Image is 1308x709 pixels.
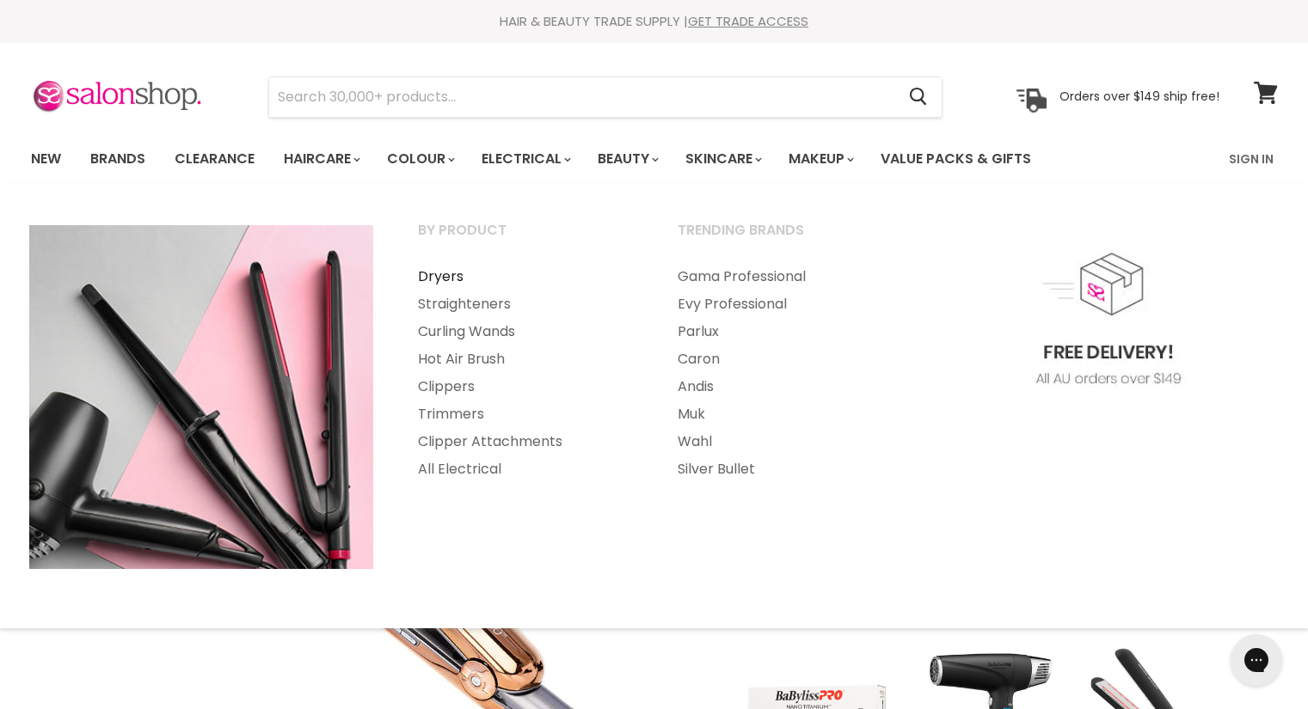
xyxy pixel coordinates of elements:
a: Dryers [396,263,653,290]
a: Clearance [162,141,267,177]
a: Colour [374,141,465,177]
a: Andis [656,373,912,400]
a: Makeup [776,141,864,177]
button: Search [896,77,942,117]
a: Evy Professional [656,290,912,318]
input: Search [269,77,896,117]
ul: Main menu [656,263,912,483]
a: Beauty [585,141,669,177]
a: Curling Wands [396,318,653,345]
a: Wahl [656,428,912,455]
div: HAIR & BEAUTY TRADE SUPPLY | [9,13,1299,30]
a: GET TRADE ACCESS [688,12,808,30]
a: Trimmers [396,400,653,428]
p: Orders over $149 ship free! [1059,89,1219,104]
ul: Main menu [18,134,1132,184]
a: Brands [77,141,158,177]
a: All Electrical [396,455,653,483]
a: Sign In [1219,141,1284,177]
a: Parlux [656,318,912,345]
ul: Main menu [396,263,653,483]
a: Skincare [672,141,772,177]
a: By Product [396,217,653,260]
form: Product [268,76,943,118]
a: Hot Air Brush [396,345,653,373]
a: Caron [656,345,912,373]
iframe: Gorgias live chat messenger [1222,628,1291,692]
a: Haircare [271,141,371,177]
a: Straighteners [396,290,653,318]
nav: Main [9,134,1299,184]
a: Silver Bullet [656,455,912,483]
a: Muk [656,400,912,428]
a: Gama Professional [656,263,912,290]
a: Electrical [469,141,581,177]
a: Clippers [396,373,653,400]
a: Trending Brands [656,217,912,260]
a: Clipper Attachments [396,428,653,455]
a: New [18,141,74,177]
a: Value Packs & Gifts [868,141,1044,177]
